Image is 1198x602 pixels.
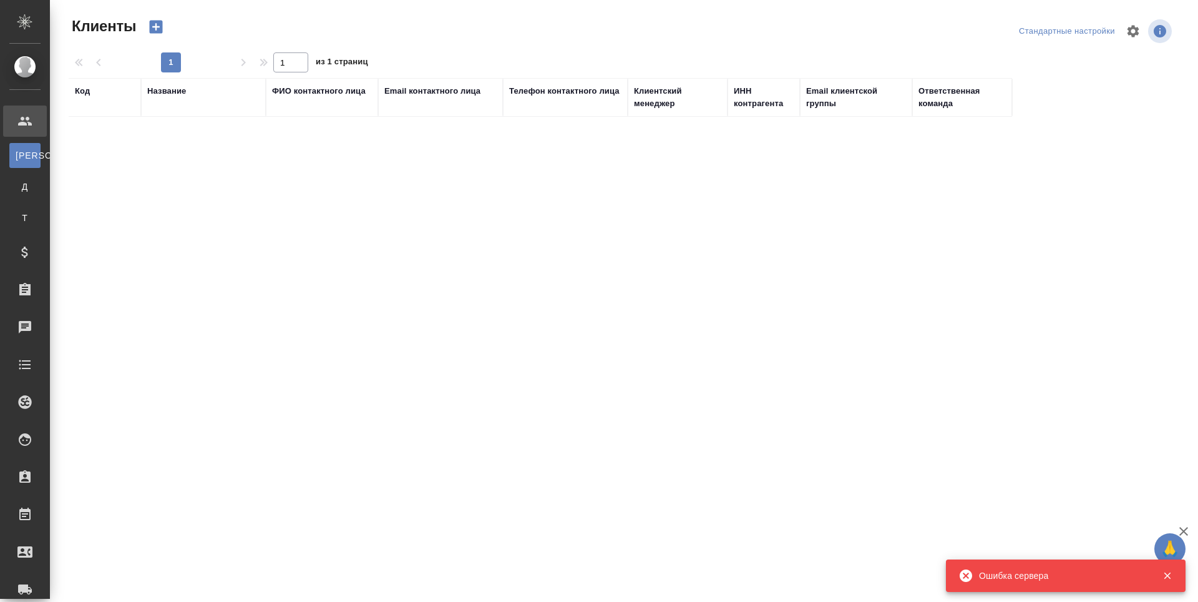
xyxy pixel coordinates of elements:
span: Д [16,180,34,193]
span: из 1 страниц [316,54,368,72]
div: split button [1016,22,1118,41]
a: Т [9,205,41,230]
div: Ответственная команда [918,85,1006,110]
div: Телефон контактного лица [509,85,620,97]
div: ИНН контрагента [734,85,794,110]
div: ФИО контактного лица [272,85,366,97]
a: Д [9,174,41,199]
div: Email клиентской группы [806,85,906,110]
div: Email контактного лица [384,85,480,97]
button: 🙏 [1154,533,1186,565]
span: Т [16,212,34,224]
div: Клиентский менеджер [634,85,721,110]
span: 🙏 [1159,536,1181,562]
span: Посмотреть информацию [1148,19,1174,43]
button: Создать [141,16,171,37]
span: Настроить таблицу [1118,16,1148,46]
span: [PERSON_NAME] [16,149,34,162]
a: [PERSON_NAME] [9,143,41,168]
div: Код [75,85,90,97]
div: Название [147,85,186,97]
span: Клиенты [69,16,136,36]
button: Закрыть [1154,570,1180,581]
div: Ошибка сервера [979,570,1144,582]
